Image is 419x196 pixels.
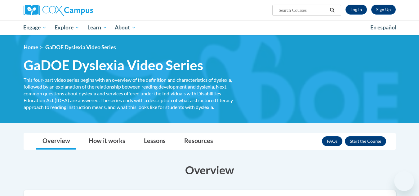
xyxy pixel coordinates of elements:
[45,44,116,50] span: GaDOE Dyslexia Video Series
[36,133,76,150] a: Overview
[366,21,400,34] a: En español
[394,171,414,191] iframe: Button to launch messaging window
[138,133,172,150] a: Lessons
[24,44,38,50] a: Home
[345,136,386,146] button: Enroll
[115,24,136,31] span: About
[178,133,219,150] a: Resources
[278,7,328,14] input: Search Courses
[24,162,396,178] h3: Overview
[87,24,107,31] span: Learn
[14,20,405,35] div: Main menu
[51,20,83,35] a: Explore
[371,5,396,15] a: Register
[111,20,140,35] a: About
[83,20,111,35] a: Learn
[23,24,47,31] span: Engage
[322,136,342,146] a: FAQs
[24,5,93,16] img: Cox Campus
[24,76,238,111] div: This four-part video series begins with an overview of the definition and characteristics of dysl...
[20,20,51,35] a: Engage
[370,24,396,31] span: En español
[328,7,337,14] button: Search
[24,5,141,16] a: Cox Campus
[82,133,131,150] a: How it works
[24,57,203,73] span: GaDOE Dyslexia Video Series
[345,5,367,15] a: Log In
[55,24,79,31] span: Explore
